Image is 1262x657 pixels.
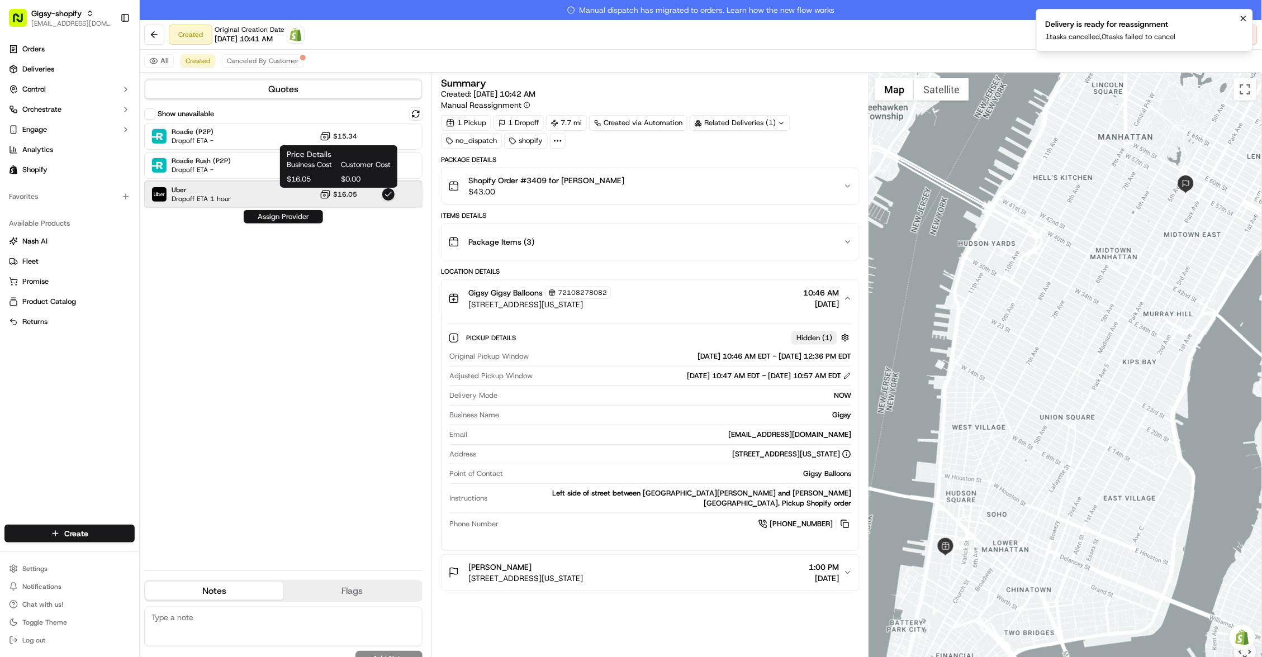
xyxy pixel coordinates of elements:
[22,600,63,609] span: Chat with us!
[875,78,914,101] button: Show street map
[4,40,135,58] a: Orders
[546,115,587,131] div: 7.7 mi
[796,333,832,343] span: Hidden ( 1 )
[9,297,130,307] a: Product Catalog
[22,64,54,74] span: Deliveries
[9,317,130,327] a: Returns
[504,410,851,420] div: Gigsy
[468,175,624,186] span: Shopify Order #3409 for [PERSON_NAME]
[11,106,31,126] img: 1736555255976-a54dd68f-1ca7-489b-9aae-adbdc363a1c4
[99,173,122,182] span: [DATE]
[111,246,135,255] span: Pylon
[9,277,130,287] a: Promise
[4,161,135,179] a: Shopify
[9,165,18,174] img: Shopify logo
[502,391,851,401] div: NOW
[320,131,357,142] button: $15.34
[468,573,583,584] span: [STREET_ADDRESS][US_STATE]
[283,582,421,600] button: Flags
[29,72,201,83] input: Got a question? Start typing here...
[287,26,305,44] a: Shopify
[22,236,48,246] span: Nash AI
[449,449,476,459] span: Address
[809,573,839,584] span: [DATE]
[64,528,88,539] span: Create
[791,331,852,345] button: Hidden (1)
[22,165,48,175] span: Shopify
[227,56,299,65] span: Canceled By Customer
[441,267,860,276] div: Location Details
[22,219,86,230] span: Knowledge Base
[4,80,135,98] button: Control
[589,115,687,131] div: Created via Automation
[7,215,90,235] a: 📗Knowledge Base
[690,115,790,131] div: Related Deliveries (1)
[468,236,534,247] span: Package Items ( 3 )
[441,99,530,111] button: Manual Reassignment
[442,280,859,317] button: Gigsy Gigsy Balloons72108278082[STREET_ADDRESS][US_STATE]10:46 AM[DATE]
[22,125,47,135] span: Engage
[22,564,48,573] span: Settings
[442,555,859,591] button: [PERSON_NAME][STREET_ADDRESS][US_STATE]1:00 PM[DATE]
[504,133,548,149] div: shopify
[341,174,391,184] span: $0.00
[449,391,497,401] span: Delivery Mode
[4,215,135,232] div: Available Products
[4,253,135,270] button: Fleet
[809,561,839,573] span: 1:00 PM
[11,145,75,154] div: Past conversations
[158,109,214,119] label: Show unavailable
[287,160,336,170] span: Business Cost
[79,246,135,255] a: Powered byPylon
[106,219,179,230] span: API Documentation
[289,28,302,41] img: Shopify
[4,615,135,630] button: Toggle Theme
[172,185,231,194] span: Uber
[22,104,61,115] span: Orchestrate
[449,351,529,361] span: Original Pickup Window
[468,299,611,310] span: [STREET_ADDRESS][US_STATE]
[222,54,304,68] button: Canceled By Customer
[441,211,860,220] div: Items Details
[473,89,535,99] span: [DATE] 10:42 AM
[22,145,53,155] span: Analytics
[449,493,487,503] span: Instructions
[4,525,135,542] button: Create
[1234,78,1256,101] button: Toggle fullscreen view
[152,187,167,202] img: Uber
[4,313,135,331] button: Returns
[31,19,111,28] span: [EMAIL_ADDRESS][DOMAIN_NAME]
[287,149,391,160] h1: Price Details
[144,54,174,68] button: All
[22,277,49,287] span: Promise
[4,293,135,311] button: Product Catalog
[4,188,135,206] div: Favorites
[22,582,61,591] span: Notifications
[4,121,135,139] button: Engage
[1046,18,1176,30] div: Delivery is ready for reassignment
[732,449,851,459] div: [STREET_ADDRESS][US_STATE]
[494,115,544,131] div: 1 Dropoff
[181,54,215,68] button: Created
[468,287,543,298] span: Gigsy Gigsy Balloons
[442,224,859,260] button: Package Items (3)
[35,173,91,182] span: [PERSON_NAME]
[4,4,116,31] button: Gigsy-shopify[EMAIL_ADDRESS][DOMAIN_NAME]
[567,4,835,16] span: Manual dispatch has migrated to orders. Learn how the new flow works
[11,162,29,180] img: Sarah Lucier
[215,34,273,44] span: [DATE] 10:41 AM
[468,561,532,573] span: [PERSON_NAME]
[31,8,82,19] span: Gigsy-shopify
[533,351,851,361] div: [DATE] 10:46 AM EDT - [DATE] 12:36 PM EDT
[145,582,283,600] button: Notes
[172,194,231,203] span: Dropoff ETA 1 hour
[4,141,135,159] a: Analytics
[172,127,214,136] span: Roadie (P2P)
[507,469,851,479] div: Gigsy Balloons
[22,84,46,94] span: Control
[4,579,135,594] button: Notifications
[449,519,499,529] span: Phone Number
[244,210,323,223] button: Assign Provider
[1046,32,1176,42] p: 1 tasks cancelled, 0 tasks failed to cancel
[4,273,135,291] button: Promise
